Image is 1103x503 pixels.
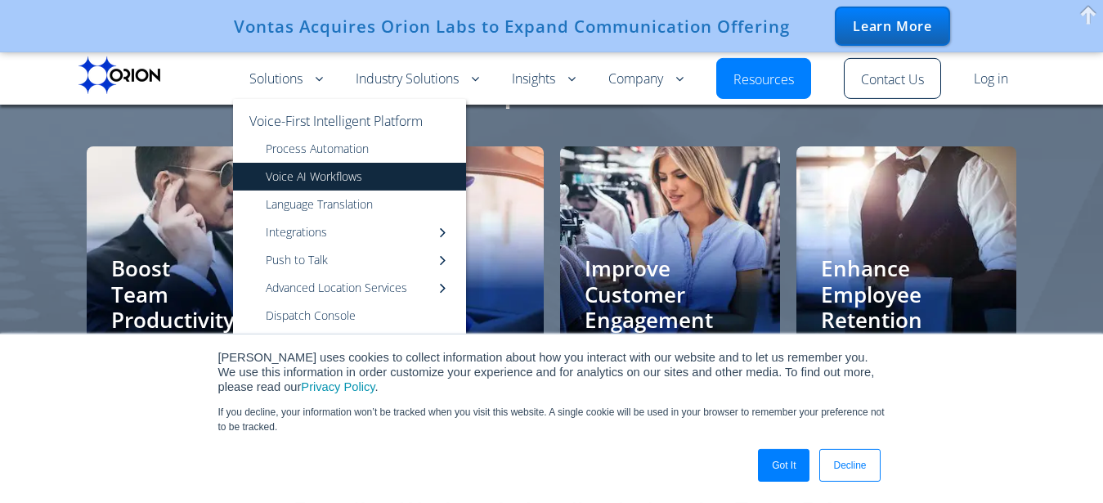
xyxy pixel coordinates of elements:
a: Command Center [233,330,466,357]
a: Dispatch Console [233,302,466,330]
h3: Enhance Employee Retention [821,256,992,333]
iframe: Chat Widget [809,313,1103,503]
a: Language Translation [233,191,466,218]
span: [PERSON_NAME] uses cookies to collect information about how you interact with our website and to ... [218,351,875,393]
h2: PTT 2.0 Connects and Empowers the Deskless Workforce [78,76,1025,106]
a: Voice-First Intelligent Platform [233,99,466,135]
a: Contact Us [861,70,924,90]
a: Resources [733,70,794,90]
div: Learn More [835,7,950,46]
a: Insights [512,70,576,89]
a: Process Automation [233,135,466,163]
h3: Boost Team Productivity [111,256,282,333]
p: If you decline, your information won’t be tracked when you visit this website. A single cookie wi... [218,405,886,434]
a: Integrations [233,218,466,246]
a: Voice AI Workflows [233,163,466,191]
a: Company [608,70,684,89]
h3: Improve Customer Engagement [585,256,756,333]
a: Got It [758,449,809,482]
a: Solutions [249,70,323,89]
a: Industry Solutions [356,70,479,89]
a: Privacy Policy [301,380,374,393]
a: Push to Talk [233,246,466,274]
img: Orion labs Black logo [78,56,160,94]
div: Vontas Acquires Orion Labs to Expand Communication Offering [234,16,790,36]
a: Advanced Location Services [233,274,466,302]
a: Log in [974,70,1008,89]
